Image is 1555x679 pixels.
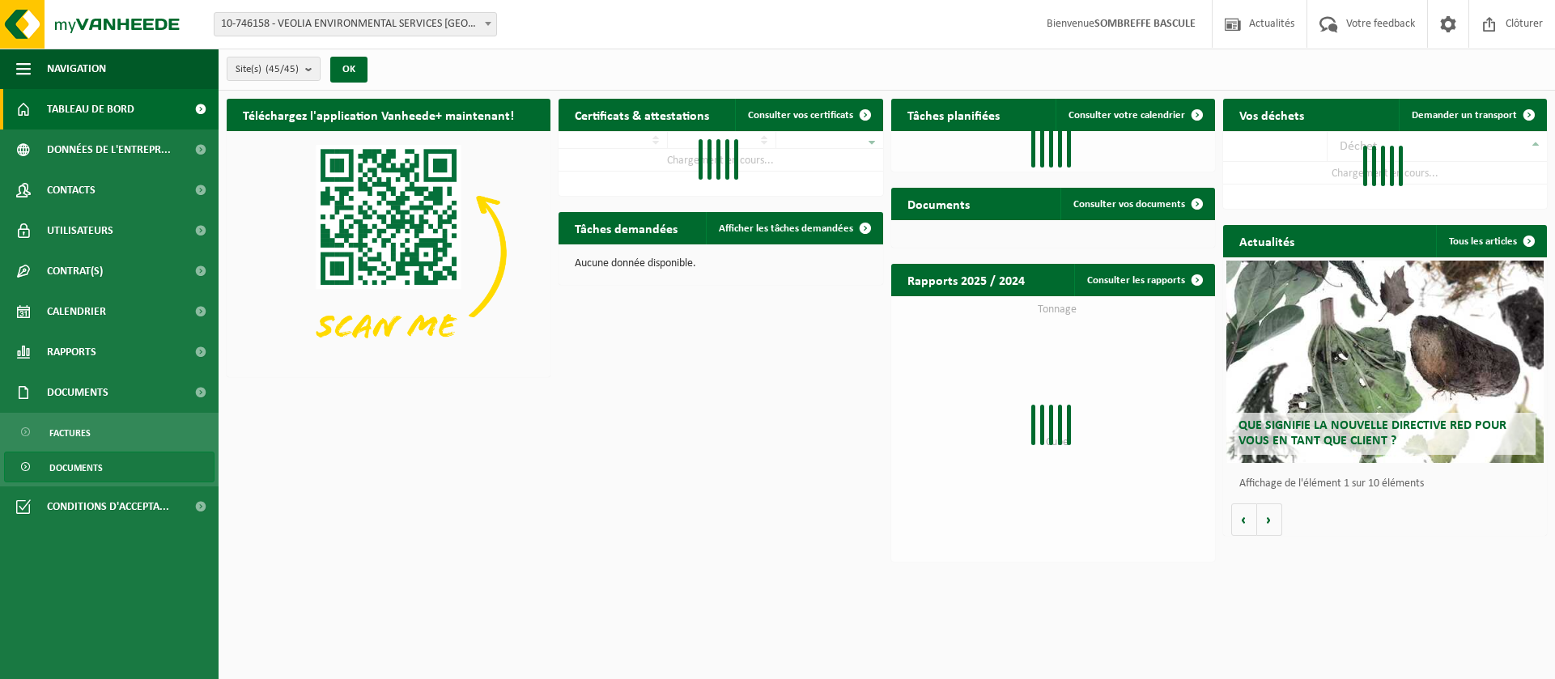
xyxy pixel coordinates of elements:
[47,210,113,251] span: Utilisateurs
[47,49,106,89] span: Navigation
[1056,99,1213,131] a: Consulter votre calendrier
[47,291,106,332] span: Calendrier
[1257,503,1282,536] button: Volgende
[559,99,725,130] h2: Certificats & attestations
[1412,110,1517,121] span: Demander un transport
[49,418,91,448] span: Factures
[1074,264,1213,296] a: Consulter les rapports
[236,57,299,82] span: Site(s)
[891,188,986,219] h2: Documents
[1226,261,1544,463] a: Que signifie la nouvelle directive RED pour vous en tant que client ?
[1094,18,1196,30] strong: SOMBREFFE BASCULE
[47,129,171,170] span: Données de l'entrepr...
[266,64,299,74] count: (45/45)
[891,264,1041,295] h2: Rapports 2025 / 2024
[47,372,108,413] span: Documents
[575,258,866,269] p: Aucune donnée disponible.
[1238,419,1506,448] span: Que signifie la nouvelle directive RED pour vous en tant que client ?
[1223,99,1320,130] h2: Vos déchets
[1399,99,1545,131] a: Demander un transport
[227,57,321,81] button: Site(s)(45/45)
[4,452,215,482] a: Documents
[47,170,96,210] span: Contacts
[47,89,134,129] span: Tableau de bord
[1073,199,1185,210] span: Consulter vos documents
[559,212,694,244] h2: Tâches demandées
[47,332,96,372] span: Rapports
[719,223,853,234] span: Afficher les tâches demandées
[1231,503,1257,536] button: Vorige
[706,212,882,244] a: Afficher les tâches demandées
[47,251,103,291] span: Contrat(s)
[748,110,853,121] span: Consulter vos certificats
[330,57,368,83] button: OK
[227,131,550,374] img: Download de VHEPlus App
[1223,225,1311,257] h2: Actualités
[214,12,497,36] span: 10-746158 - VEOLIA ENVIRONMENTAL SERVICES WALLONIE - GRÂCE-HOLLOGNE
[1239,478,1539,490] p: Affichage de l'élément 1 sur 10 éléments
[215,13,496,36] span: 10-746158 - VEOLIA ENVIRONMENTAL SERVICES WALLONIE - GRÂCE-HOLLOGNE
[735,99,882,131] a: Consulter vos certificats
[227,99,530,130] h2: Téléchargez l'application Vanheede+ maintenant!
[891,99,1016,130] h2: Tâches planifiées
[1069,110,1185,121] span: Consulter votre calendrier
[4,417,215,448] a: Factures
[1060,188,1213,220] a: Consulter vos documents
[47,486,169,527] span: Conditions d'accepta...
[49,452,103,483] span: Documents
[1436,225,1545,257] a: Tous les articles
